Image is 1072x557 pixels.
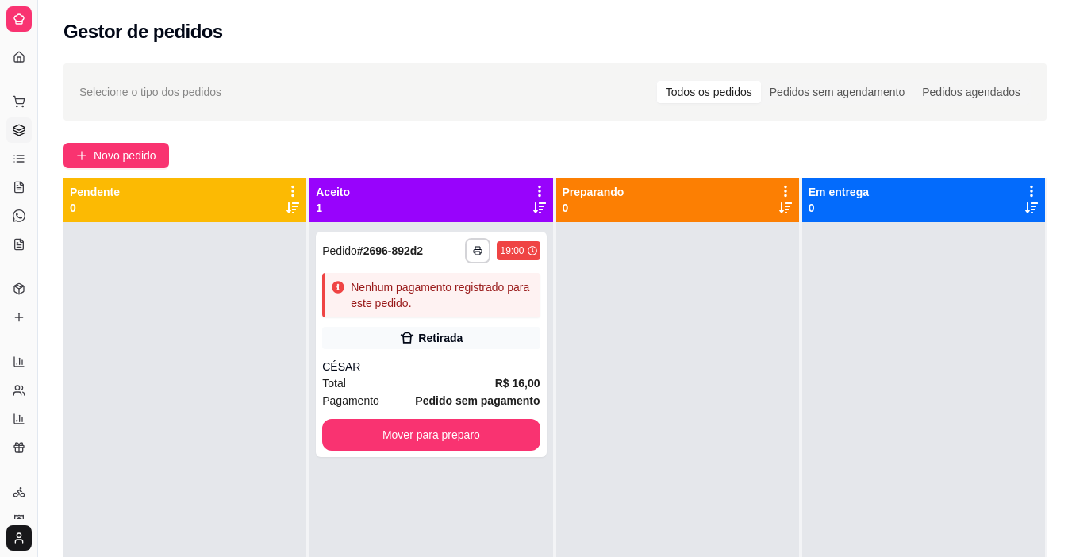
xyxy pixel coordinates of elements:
span: Pedido [322,244,357,257]
div: Nenhum pagamento registrado para este pedido. [351,279,533,311]
div: Retirada [418,330,463,346]
div: Pedidos sem agendamento [761,81,913,103]
button: Novo pedido [63,143,169,168]
p: 1 [316,200,350,216]
span: Selecione o tipo dos pedidos [79,83,221,101]
span: Pagamento [322,392,379,409]
div: CÉSAR [322,359,540,375]
span: plus [76,150,87,161]
span: Total [322,375,346,392]
p: 0 [70,200,120,216]
p: 0 [809,200,869,216]
h2: Gestor de pedidos [63,19,223,44]
span: Novo pedido [94,147,156,164]
strong: R$ 16,00 [495,377,540,390]
p: 0 [563,200,624,216]
p: Em entrega [809,184,869,200]
strong: # 2696-892d2 [357,244,423,257]
button: Mover para preparo [322,419,540,451]
div: Pedidos agendados [913,81,1029,103]
p: Aceito [316,184,350,200]
p: Preparando [563,184,624,200]
p: Pendente [70,184,120,200]
strong: Pedido sem pagamento [415,394,540,407]
div: 19:00 [500,244,524,257]
div: Todos os pedidos [657,81,761,103]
